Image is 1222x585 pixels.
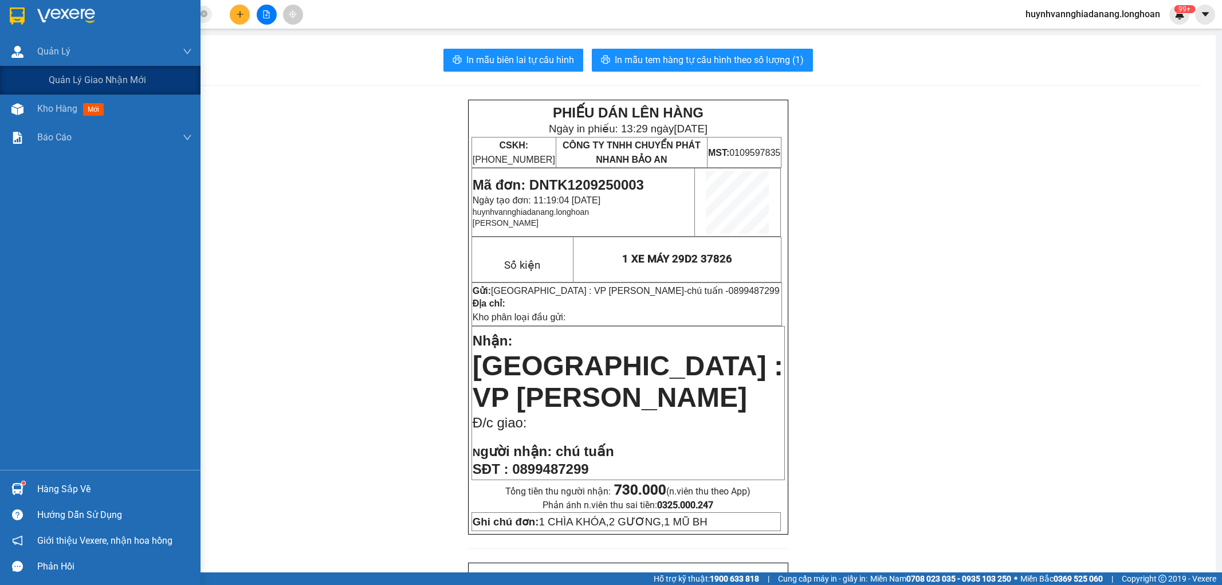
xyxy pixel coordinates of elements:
span: question-circle [12,509,23,520]
span: Ngày tạo đơn: 11:19:04 [DATE] [473,195,600,205]
span: Miền Bắc [1020,572,1103,585]
strong: N [473,446,552,458]
span: In mẫu biên lai tự cấu hình [466,53,574,67]
span: mới [83,103,104,116]
span: Tổng tiền thu người nhận: [505,486,751,497]
strong: 1900 633 818 [710,574,759,583]
span: | [1111,572,1113,585]
span: In mẫu tem hàng tự cấu hình theo số lượng (1) [615,53,804,67]
span: | [768,572,769,585]
div: Hàng sắp về [37,481,192,498]
strong: 0708 023 035 - 0935 103 250 [906,574,1011,583]
div: Hướng dẫn sử dụng [37,507,192,524]
span: huynhvannghiadanang.longhoan [473,207,589,217]
span: 1 CHÌA KHÓA,2 GƯƠNG,1 MŨ BH [473,516,708,528]
img: warehouse-icon [11,483,23,495]
span: Ngày in phiếu: 13:29 ngày [549,123,708,135]
span: down [183,47,192,56]
span: chú tuấn - [687,286,779,296]
span: printer [601,55,610,66]
span: down [183,133,192,142]
img: logo-vxr [10,7,25,25]
span: Mã đơn: DNTK1209250003 [473,177,644,193]
span: Nhận: [473,333,513,348]
strong: 0369 525 060 [1054,574,1103,583]
span: Miền Nam [870,572,1011,585]
span: - [684,286,780,296]
sup: 283 [1174,5,1195,13]
span: aim [289,10,297,18]
strong: SĐT : [473,461,509,477]
span: [GEOGRAPHIC_DATA] : VP [PERSON_NAME] [491,286,684,296]
span: Cung cấp máy in - giấy in: [778,572,867,585]
strong: MST: [708,148,729,158]
span: 0899487299 [729,286,780,296]
sup: 1 [22,481,25,485]
span: Kho hàng [37,103,77,114]
span: chú tuấn [556,443,614,459]
span: gười nhận: [480,443,552,459]
span: [DATE] [674,123,708,135]
span: Quản Lý [37,44,70,58]
img: warehouse-icon [11,46,23,58]
span: CÔNG TY TNHH CHUYỂN PHÁT NHANH BẢO AN [563,140,701,164]
span: Đ/c giao: [473,415,527,430]
span: copyright [1158,575,1166,583]
span: caret-down [1200,9,1211,19]
span: 0899487299 [512,461,588,477]
button: aim [283,5,303,25]
span: file-add [262,10,270,18]
strong: 0325.000.247 [657,500,713,511]
button: plus [230,5,250,25]
span: huynhvannghiadanang.longhoan [1016,7,1169,21]
strong: Ghi chú đơn: [473,516,539,528]
button: printerIn mẫu biên lai tự cấu hình [443,49,583,72]
strong: PHIẾU DÁN LÊN HÀNG [553,105,704,120]
strong: Gửi: [473,286,491,296]
strong: 730.000 [614,482,666,498]
span: 0109597835 [708,148,780,158]
button: caret-down [1195,5,1215,25]
span: Báo cáo [37,130,72,144]
span: Số kiện [504,259,540,272]
span: Hỗ trợ kỹ thuật: [654,572,759,585]
img: warehouse-icon [11,103,23,115]
span: 1 XE MÁY 29D2 37826 [622,253,732,265]
span: Kho phân loại đầu gửi: [473,312,566,322]
span: [PHONE_NUMBER] [473,140,555,164]
span: [GEOGRAPHIC_DATA] : VP [PERSON_NAME] [473,351,783,413]
span: ⚪️ [1014,576,1017,581]
span: Giới thiệu Vexere, nhận hoa hồng [37,533,172,548]
button: file-add [257,5,277,25]
span: [PERSON_NAME] [473,218,539,227]
span: printer [453,55,462,66]
span: close-circle [201,9,207,20]
span: plus [236,10,244,18]
img: icon-new-feature [1174,9,1185,19]
span: message [12,561,23,572]
span: notification [12,535,23,546]
span: close-circle [201,10,207,17]
span: Quản lý giao nhận mới [49,73,146,87]
img: solution-icon [11,132,23,144]
strong: CSKH: [499,140,528,150]
span: Phản ánh n.viên thu sai tiền: [543,500,713,511]
span: (n.viên thu theo App) [614,486,751,497]
button: printerIn mẫu tem hàng tự cấu hình theo số lượng (1) [592,49,813,72]
div: Phản hồi [37,558,192,575]
strong: Địa chỉ: [473,299,505,308]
